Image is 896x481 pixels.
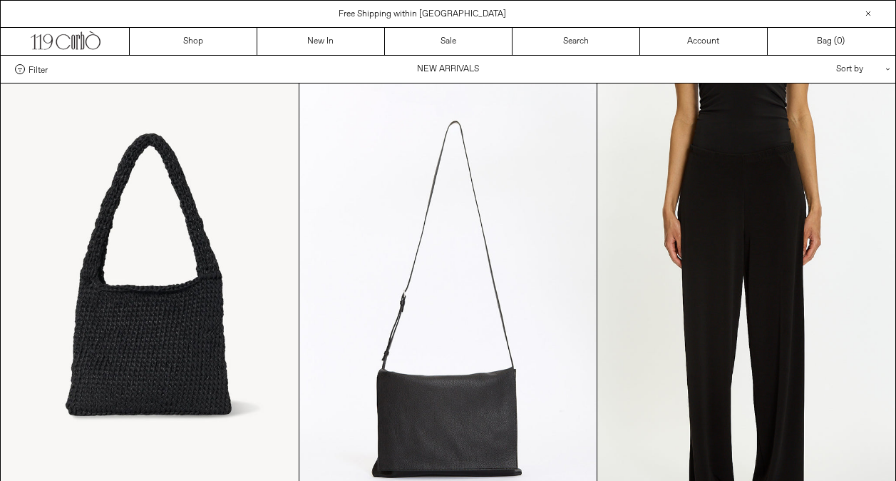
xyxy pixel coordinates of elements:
[837,36,842,47] span: 0
[130,28,257,55] a: Shop
[339,9,506,20] a: Free Shipping within [GEOGRAPHIC_DATA]
[753,56,881,83] div: Sort by
[513,28,640,55] a: Search
[29,64,48,74] span: Filter
[257,28,385,55] a: New In
[768,28,895,55] a: Bag ()
[385,28,513,55] a: Sale
[837,35,845,48] span: )
[640,28,768,55] a: Account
